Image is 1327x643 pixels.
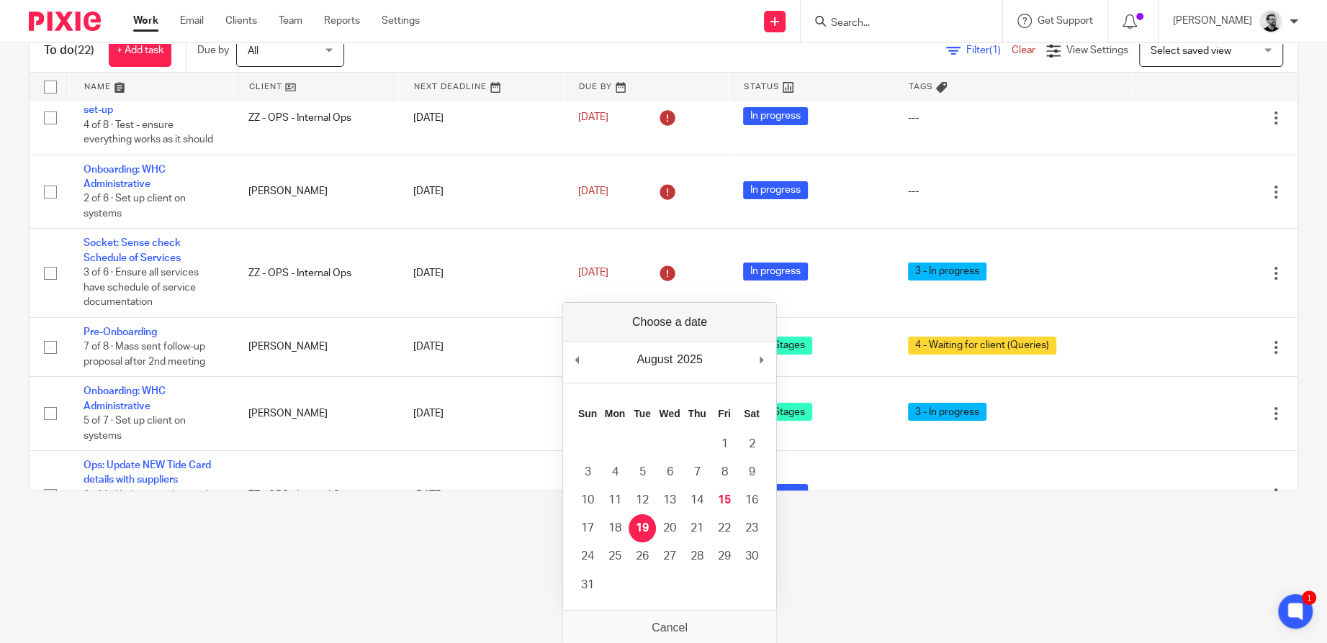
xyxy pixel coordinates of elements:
button: 11 [601,486,629,514]
button: 19 [629,514,656,542]
a: Email [180,14,204,28]
button: 20 [656,514,683,542]
button: 2 [738,430,765,458]
span: Tags [908,83,932,91]
span: 4 of 8 · Test - ensure everything works as it should [84,120,213,145]
button: 8 [711,458,738,486]
abbr: Saturday [744,408,760,419]
td: ZZ - OPS - Internal Ops [234,451,399,539]
button: 5 [629,458,656,486]
input: Search [829,17,959,30]
div: --- [908,184,1118,199]
span: Select saved view [1151,46,1231,56]
span: Final Stages [743,337,812,355]
abbr: Friday [718,408,731,419]
span: View Settings [1066,45,1128,55]
span: 7 of 8 · Mass sent follow-up proposal after 2nd meeting [84,342,205,367]
span: 2 of 6 · Set up client on systems [84,194,186,219]
button: 18 [601,514,629,542]
span: Get Support [1038,16,1093,26]
abbr: Sunday [578,408,597,419]
td: [DATE] [399,377,564,451]
button: Next Month [755,349,769,370]
button: 12 [629,486,656,514]
button: 21 [683,514,711,542]
img: Pixie [29,12,101,31]
span: (22) [74,45,94,56]
button: 7 [683,458,711,486]
td: [DATE] [399,451,564,539]
span: In progress [743,263,808,281]
td: ZZ - OPS - Internal Ops [234,81,399,155]
td: [PERSON_NAME] [234,155,399,229]
button: Previous Month [570,349,585,370]
td: [DATE] [399,317,564,376]
span: 3 of 6 · Ensure all services have schedule of service documentation [84,268,199,307]
span: Final Stages [743,403,812,421]
td: [DATE] [399,81,564,155]
span: All [248,46,258,56]
td: [DATE] [399,229,564,317]
div: --- [908,111,1118,125]
span: In progress [743,107,808,125]
button: 25 [601,542,629,570]
td: [PERSON_NAME] [234,377,399,451]
span: 0 of 1 · Update suppliers with new [PERSON_NAME] once 24hr block lifted (weds) [84,490,212,529]
button: 9 [738,458,765,486]
button: 17 [574,514,601,542]
span: 5 of 7 · Set up client on systems [84,416,186,441]
span: Filter [966,45,1012,55]
button: 30 [738,542,765,570]
a: Socket: Sense check Schedule of Services [84,238,181,263]
abbr: Wednesday [659,408,680,419]
a: Work [133,14,158,28]
button: 29 [711,542,738,570]
a: Settings [382,14,420,28]
td: ZZ - OPS - Internal Ops [234,229,399,317]
button: 4 [601,458,629,486]
span: In progress [743,181,808,199]
div: 1 [1302,590,1316,605]
p: Due by [197,43,229,58]
span: [DATE] [578,186,608,196]
span: (1) [989,45,1001,55]
span: [DATE] [578,268,608,278]
span: 3 - In progress [908,403,986,421]
div: 2025 [675,349,705,370]
button: 13 [656,486,683,514]
button: 3 [574,458,601,486]
a: Onboarding: WHC Administrative [84,386,166,411]
span: 3 - In progress [908,263,986,281]
p: [PERSON_NAME] [1173,14,1252,28]
a: Onboarding: WHC Administrative [84,165,166,189]
button: 14 [683,486,711,514]
button: 16 [738,486,765,514]
button: 27 [656,542,683,570]
button: 15 [711,486,738,514]
a: + Add task [109,35,171,67]
button: 28 [683,542,711,570]
a: Pre-Onboarding [84,327,157,337]
button: 26 [629,542,656,570]
td: [PERSON_NAME] [234,317,399,376]
button: 23 [738,514,765,542]
abbr: Thursday [688,408,706,419]
a: Reports [324,14,360,28]
button: 24 [574,542,601,570]
td: [DATE] [399,155,564,229]
button: 22 [711,514,738,542]
button: 6 [656,458,683,486]
img: Jack_2025.jpg [1259,10,1282,33]
h1: To do [44,43,94,58]
button: 1 [711,430,738,458]
button: 31 [574,571,601,599]
a: Clear [1012,45,1035,55]
div: August [634,349,675,370]
span: [DATE] [578,113,608,123]
div: --- [908,488,1118,502]
abbr: Tuesday [634,408,651,419]
span: 4 - Waiting for client (Queries) [908,337,1056,355]
a: Ops: Update NEW Tide Card details with suppliers [84,460,211,485]
a: Team [279,14,302,28]
abbr: Monday [605,408,625,419]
